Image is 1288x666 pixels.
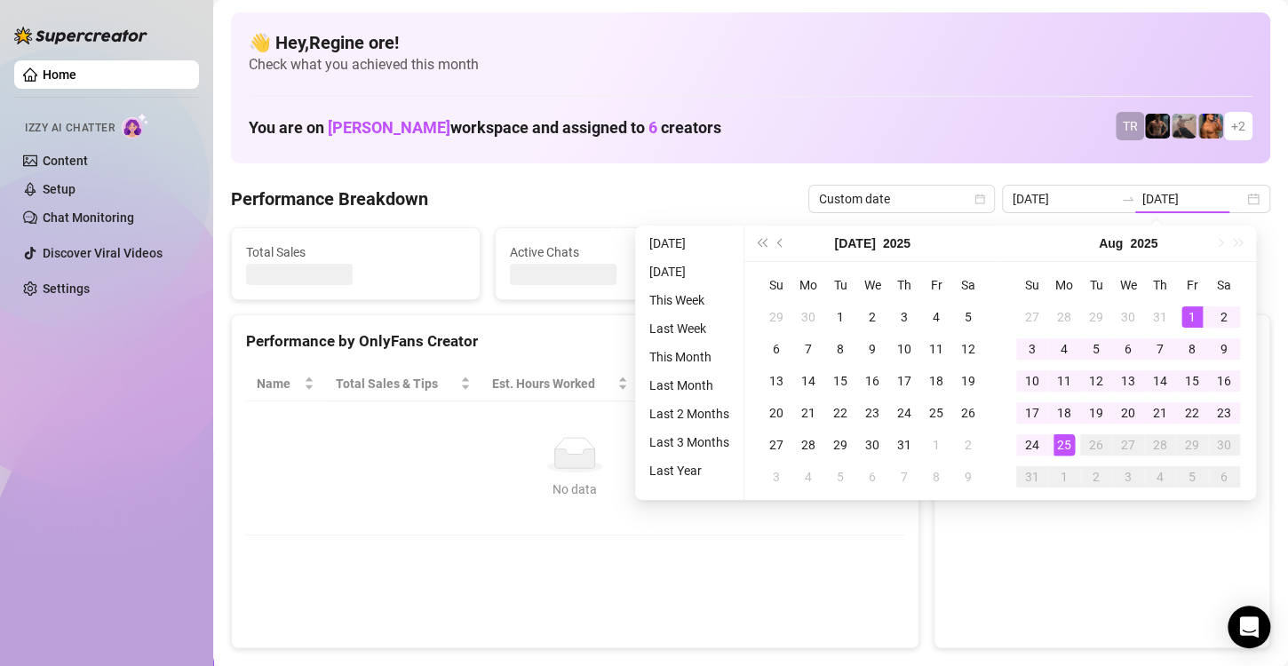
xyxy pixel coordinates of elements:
span: TR [1123,116,1138,136]
a: Chat Monitoring [43,210,134,225]
div: Performance by OnlyFans Creator [246,329,904,353]
span: [PERSON_NAME] [328,118,450,137]
th: Sales / Hour [639,367,758,401]
h1: You are on workspace and assigned to creators [249,118,721,138]
span: to [1121,192,1135,206]
span: 6 [648,118,657,137]
span: Total Sales [246,242,465,262]
input: Start date [1013,189,1114,209]
a: Discover Viral Videos [43,246,163,260]
span: Name [257,374,300,393]
th: Name [246,367,325,401]
th: Chat Conversion [758,367,904,401]
img: JG [1198,114,1223,139]
h4: Performance Breakdown [231,186,428,211]
span: Chat Conversion [768,374,879,393]
div: No data [264,480,886,499]
a: Content [43,154,88,168]
a: Home [43,67,76,82]
img: logo-BBDzfeDw.svg [14,27,147,44]
span: Check what you achieved this month [249,55,1252,75]
img: Trent [1145,114,1170,139]
span: Messages Sent [773,242,992,262]
img: LC [1172,114,1197,139]
div: Est. Hours Worked [492,374,614,393]
span: + 2 [1231,116,1245,136]
span: Custom date [819,186,984,212]
span: calendar [974,194,985,204]
span: Total Sales & Tips [336,374,457,393]
span: Active Chats [510,242,729,262]
div: Sales by OnlyFans Creator [949,329,1255,353]
a: Setup [43,182,76,196]
div: Open Intercom Messenger [1228,606,1270,648]
h4: 👋 Hey, Regine ore ! [249,30,1252,55]
span: Izzy AI Chatter [25,120,115,137]
img: AI Chatter [122,113,149,139]
span: swap-right [1121,192,1135,206]
th: Total Sales & Tips [325,367,481,401]
span: Sales / Hour [649,374,733,393]
a: Settings [43,281,90,296]
input: End date [1142,189,1244,209]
